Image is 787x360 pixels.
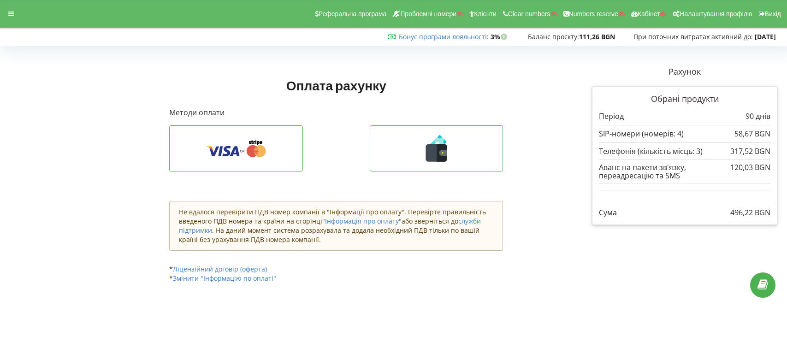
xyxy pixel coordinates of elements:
a: Ліцензійний договір (оферта) [173,265,267,273]
p: Період [599,111,624,122]
span: Вихід [765,10,781,18]
span: Баланс проєкту: [528,32,579,41]
strong: 3% [491,32,509,41]
p: Телефонія (кількість місць: 3) [599,146,703,157]
strong: [DATE] [755,32,776,41]
h1: Оплата рахунку [169,77,503,94]
a: Змінити "Інформацію по оплаті" [173,274,276,283]
span: Реферальна програма [319,10,387,18]
span: Проблемні номери [400,10,456,18]
div: 120,03 BGN [730,163,770,171]
span: Налаштування профілю [680,10,752,18]
p: Обрані продукти [599,93,770,105]
span: : [399,32,489,41]
div: Не вдалося перевірити ПДВ номер компанії в "Інформації про оплату". Перевірте правильність введен... [169,201,503,251]
p: 496,22 BGN [730,207,770,218]
div: Аванс на пакети зв'язку, переадресацію та SMS [599,163,770,180]
a: "Інформація про оплату" [322,217,402,225]
span: Numbers reserve [569,10,618,18]
a: служби підтримки [179,217,481,235]
span: Клієнти [474,10,497,18]
p: 317,52 BGN [730,146,770,157]
span: Clear numbers [508,10,550,18]
p: 90 днів [746,111,770,122]
strong: 111,26 BGN [579,32,615,41]
span: Кабінет [638,10,660,18]
p: Сума [599,207,617,218]
p: Рахунок [592,66,777,78]
p: Методи оплати [169,107,503,118]
span: При поточних витратах активний до: [633,32,753,41]
p: SIP-номери (номерів: 4) [599,129,684,139]
a: Бонус програми лояльності [399,32,487,41]
p: 58,67 BGN [734,129,770,139]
